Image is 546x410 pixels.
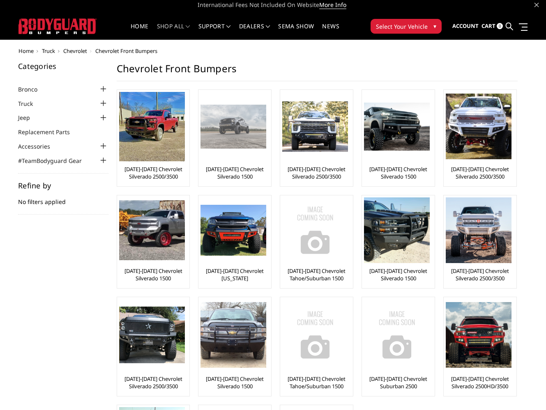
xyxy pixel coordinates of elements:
span: 0 [497,23,503,29]
a: [DATE]-[DATE] Chevrolet Silverado 2500/3500 [446,165,514,180]
a: [DATE]-[DATE] Chevrolet [US_STATE] [200,267,269,282]
span: Select Your Vehicle [376,22,428,31]
a: [DATE]-[DATE] Chevrolet Silverado 2500/3500 [119,165,188,180]
a: Truck [42,47,55,55]
a: [DATE]-[DATE] Chevrolet Silverado 1500 [200,375,269,390]
a: [DATE]-[DATE] Chevrolet Silverado 1500 [119,267,188,282]
a: [DATE]-[DATE] Chevrolet Silverado 2500/3500 [282,165,351,180]
a: [DATE]-[DATE] Chevrolet Suburban 2500 [364,375,433,390]
a: Dealers [239,23,270,39]
a: No Image [282,197,351,263]
a: [DATE]-[DATE] Chevrolet Silverado 2500HD/3500 [446,375,514,390]
a: SEMA Show [278,23,314,39]
a: Truck [18,99,43,108]
img: No Image [282,197,348,263]
a: News [322,23,339,39]
a: [DATE]-[DATE] Chevrolet Silverado 2500/3500 [119,375,188,390]
a: [DATE]-[DATE] Chevrolet Tahoe/Suburban 1500 [282,375,351,390]
img: No Image [282,302,348,368]
h5: Refine by [18,182,108,189]
span: Chevrolet Front Bumpers [95,47,157,55]
a: [DATE]-[DATE] Chevrolet Silverado 1500 [364,267,433,282]
a: Home [18,47,34,55]
a: No Image [364,299,433,371]
a: Jeep [18,113,40,122]
span: Account [452,22,479,30]
a: Cart 0 [481,15,503,37]
button: Select Your Vehicle [371,19,442,34]
a: [DATE]-[DATE] Chevrolet Tahoe/Suburban 1500 [282,267,351,282]
a: Replacement Parts [18,128,80,136]
h1: Chevrolet Front Bumpers [117,62,518,81]
a: Account [452,15,479,37]
a: More Info [319,1,346,9]
div: No filters applied [18,182,108,215]
span: ▾ [433,22,436,30]
a: Chevrolet [63,47,87,55]
a: Home [131,23,148,39]
a: Bronco [18,85,48,94]
a: shop all [157,23,190,39]
span: Cart [481,22,495,30]
img: BODYGUARD BUMPERS [18,18,97,34]
h5: Categories [18,62,108,70]
a: [DATE]-[DATE] Chevrolet Silverado 1500 [364,165,433,180]
a: No Image [282,299,351,371]
a: Support [198,23,231,39]
a: [DATE]-[DATE] Chevrolet Silverado 1500 [200,165,269,180]
img: No Image [364,302,430,368]
a: Accessories [18,142,60,151]
a: [DATE]-[DATE] Chevrolet Silverado 2500/3500 [446,267,514,282]
a: #TeamBodyguard Gear [18,156,92,165]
